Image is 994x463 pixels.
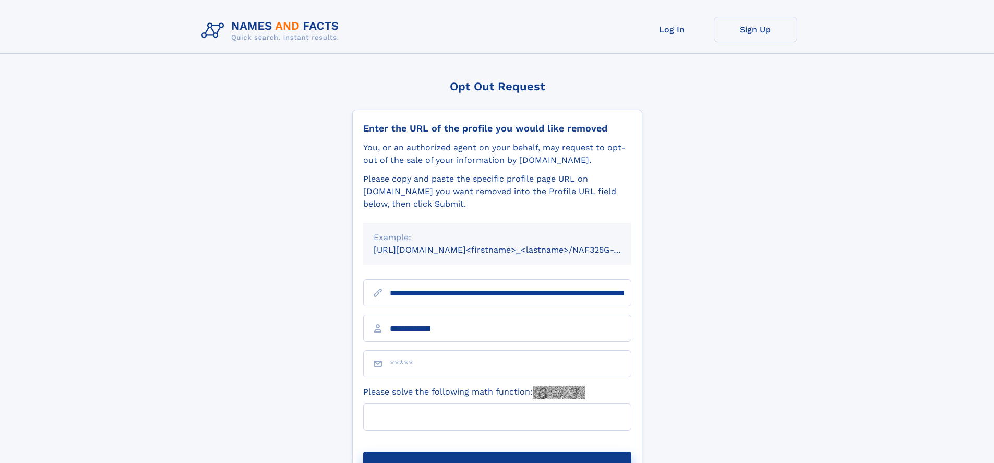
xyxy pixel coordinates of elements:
small: [URL][DOMAIN_NAME]<firstname>_<lastname>/NAF325G-xxxxxxxx [374,245,651,255]
div: Enter the URL of the profile you would like removed [363,123,631,134]
div: Opt Out Request [352,80,642,93]
a: Sign Up [714,17,797,42]
div: Please copy and paste the specific profile page URL on [DOMAIN_NAME] you want removed into the Pr... [363,173,631,210]
div: You, or an authorized agent on your behalf, may request to opt-out of the sale of your informatio... [363,141,631,167]
label: Please solve the following math function: [363,386,585,399]
img: Logo Names and Facts [197,17,348,45]
a: Log In [630,17,714,42]
div: Example: [374,231,621,244]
